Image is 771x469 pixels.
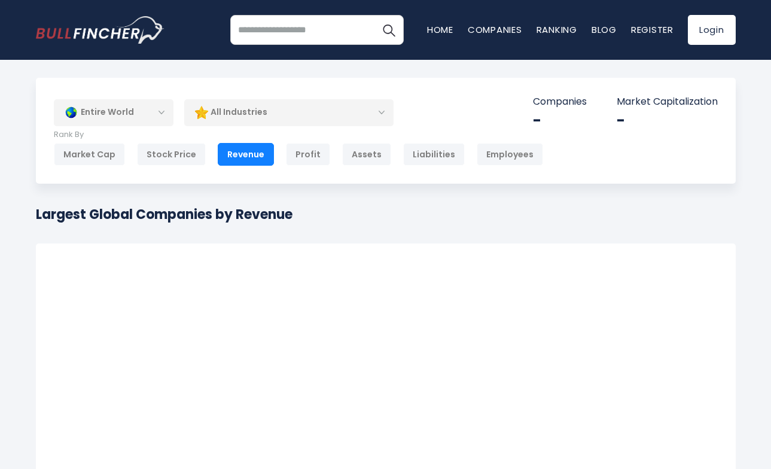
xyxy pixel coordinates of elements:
a: Home [427,23,453,36]
div: Profit [286,143,330,166]
a: Go to homepage [36,16,164,44]
div: Liabilities [403,143,465,166]
div: - [533,111,587,130]
div: Market Cap [54,143,125,166]
a: Blog [592,23,617,36]
a: Companies [468,23,522,36]
p: Rank By [54,130,543,140]
div: Employees [477,143,543,166]
img: bullfincher logo [36,16,164,44]
a: Register [631,23,674,36]
a: Login [688,15,736,45]
a: Ranking [537,23,577,36]
p: Market Capitalization [617,96,718,108]
div: Assets [342,143,391,166]
div: All Industries [184,99,394,126]
div: Revenue [218,143,274,166]
button: Search [374,15,404,45]
div: - [617,111,718,130]
p: Companies [533,96,587,108]
h1: Largest Global Companies by Revenue [36,205,292,224]
div: Stock Price [137,143,206,166]
div: Entire World [54,99,173,126]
